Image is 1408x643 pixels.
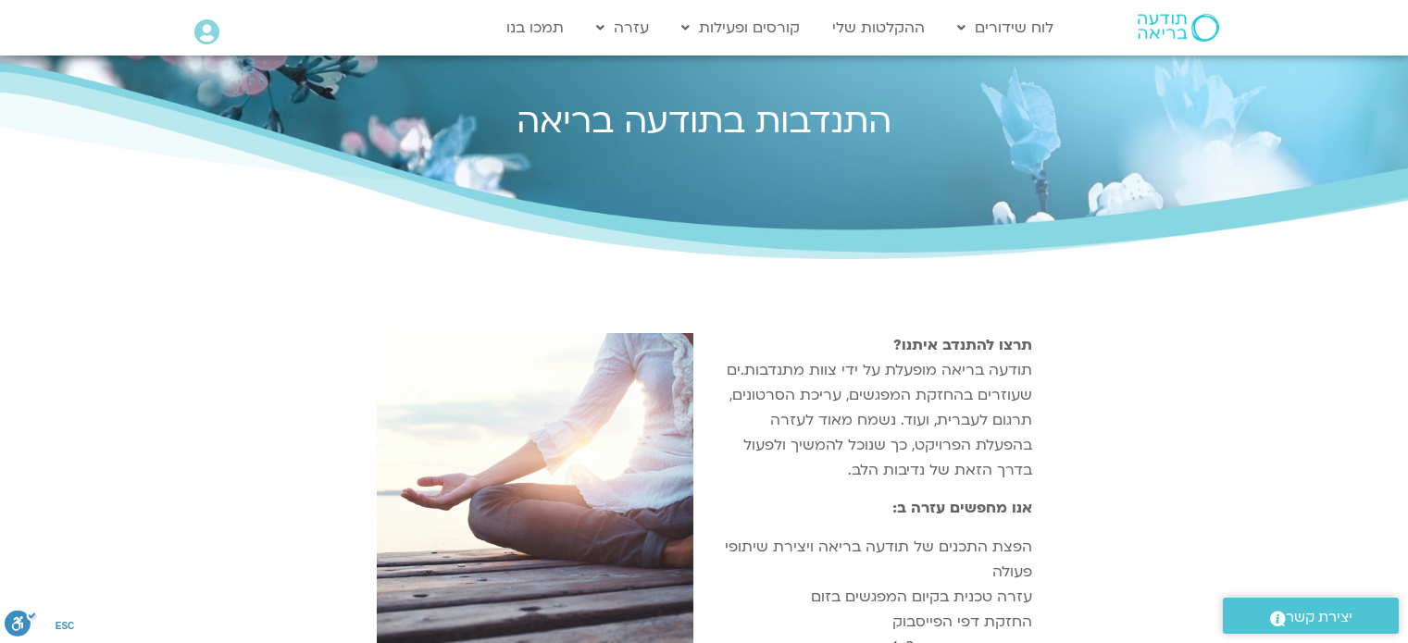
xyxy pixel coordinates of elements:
strong: תרצו להתנדב איתנו? [893,335,1032,355]
img: תודעה בריאה [1138,14,1219,42]
h2: התנדבות בתודעה בריאה [186,102,1223,141]
p: תודעה בריאה מופעלת על ידי צוות מתנדבות.ים שעוזרים בהחזקת המפגשים, עריכת הסרטונים, תרגום לעברית, ו... [712,333,1032,483]
a: עזרה [587,10,658,45]
span: יצירת קשר [1286,605,1352,630]
a: לוח שידורים [948,10,1063,45]
a: ההקלטות שלי [823,10,934,45]
a: תמכו בנו [497,10,573,45]
a: יצירת קשר [1223,598,1399,634]
strong: אנו מחפשים עזרה ב: [892,498,1032,518]
a: קורסים ופעילות [672,10,809,45]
